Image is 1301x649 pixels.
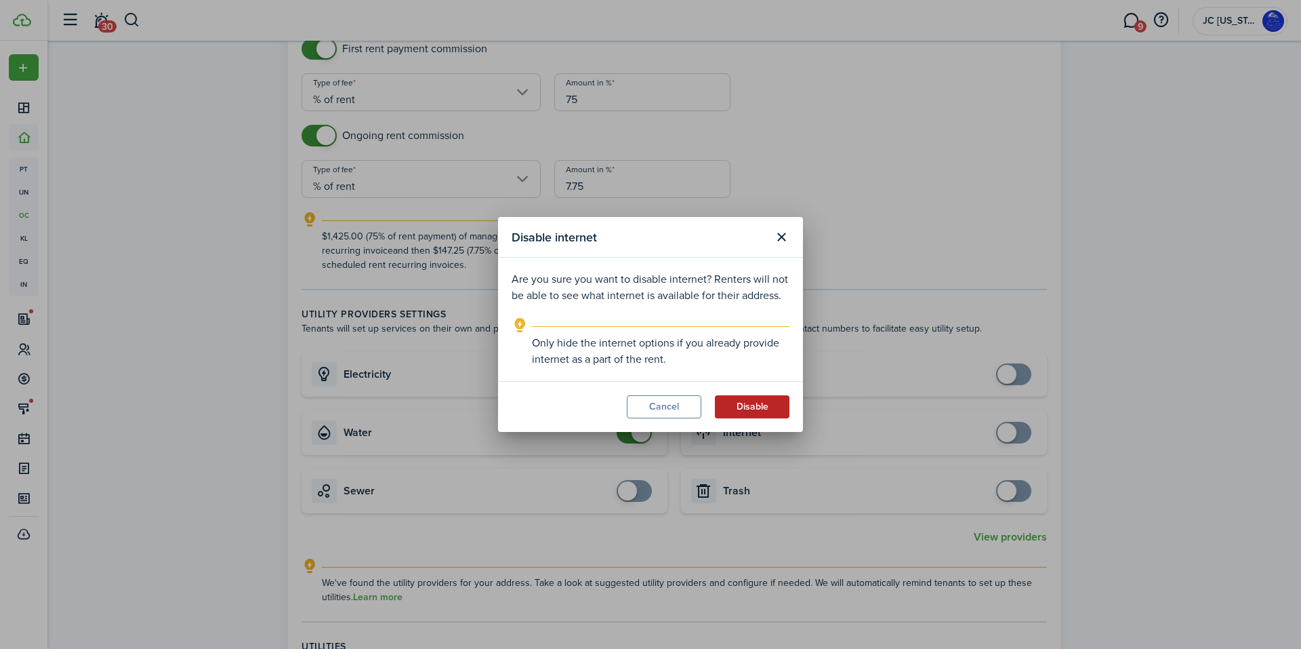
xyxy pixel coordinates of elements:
[532,335,789,368] explanation-description: Only hide the internet options if you already provide internet as a part of the rent.
[770,226,793,249] button: Close modal
[512,317,529,334] i: outline
[512,271,789,304] p: Are you sure you want to disable internet? Renters will not be able to see what internet is avail...
[512,224,766,250] modal-title: Disable internet
[715,395,789,418] button: Disable
[627,395,701,418] button: Cancel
